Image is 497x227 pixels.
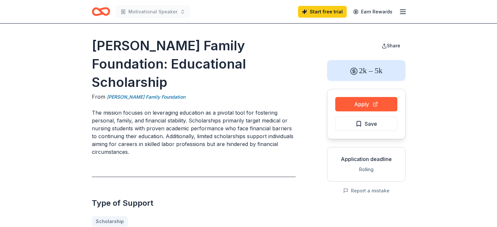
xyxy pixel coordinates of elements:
[92,93,296,101] div: From
[335,97,397,111] button: Apply
[365,120,377,128] span: Save
[298,6,347,18] a: Start free trial
[128,8,177,16] span: Motivational Speaker
[387,43,400,48] span: Share
[115,5,191,18] button: Motivational Speaker
[92,37,296,91] h1: [PERSON_NAME] Family Foundation: Educational Scholarship
[92,216,128,227] a: Scholarship
[107,93,185,101] a: [PERSON_NAME] Family Foundation
[343,187,389,195] button: Report a mistake
[333,155,400,163] div: Application deadline
[92,4,110,19] a: Home
[376,39,406,52] button: Share
[327,60,406,81] div: 2k – 5k
[335,117,397,131] button: Save
[92,198,296,208] h2: Type of Support
[349,6,396,18] a: Earn Rewards
[333,166,400,173] div: Rolling
[92,109,296,156] p: The mission focuses on leveraging education as a pivotal tool for fostering personal, family, and...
